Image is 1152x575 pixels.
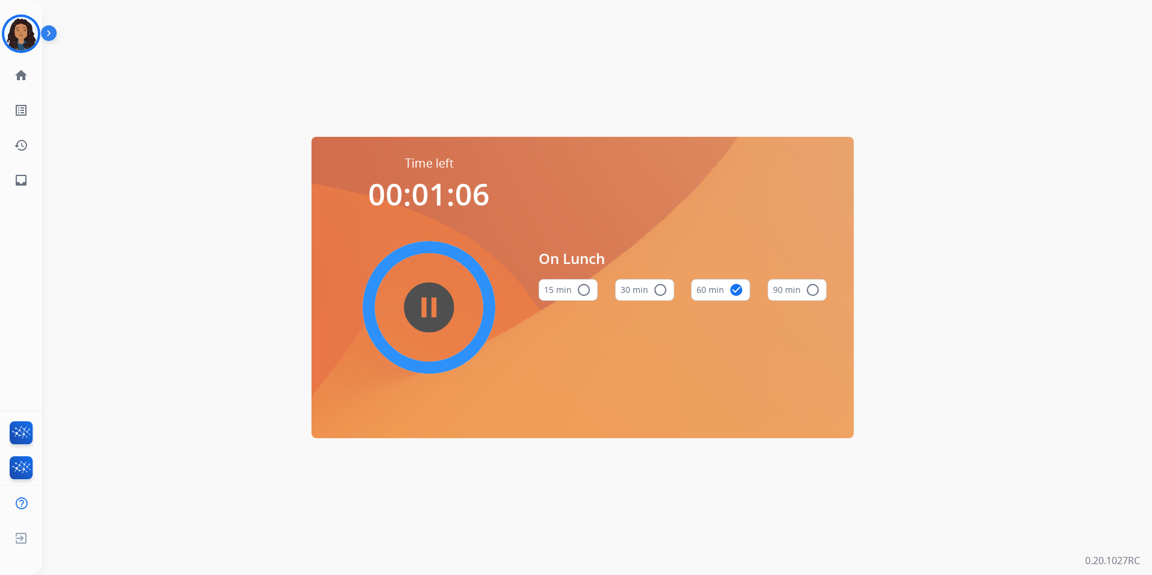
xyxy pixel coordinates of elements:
mat-icon: radio_button_unchecked [806,283,820,297]
button: 90 min [768,279,827,301]
mat-icon: history [14,138,28,152]
mat-icon: radio_button_unchecked [577,283,591,297]
button: 30 min [615,279,674,301]
p: 0.20.1027RC [1085,553,1140,568]
button: 15 min [539,279,598,301]
span: On Lunch [539,248,827,269]
mat-icon: list_alt [14,103,28,118]
img: avatar [4,17,38,51]
span: 00:01:06 [368,174,490,215]
mat-icon: inbox [14,173,28,187]
mat-icon: home [14,68,28,83]
mat-icon: check_circle [729,283,743,297]
span: Time left [405,155,454,172]
mat-icon: radio_button_unchecked [653,283,668,297]
mat-icon: pause_circle_filled [422,300,436,315]
button: 60 min [691,279,750,301]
